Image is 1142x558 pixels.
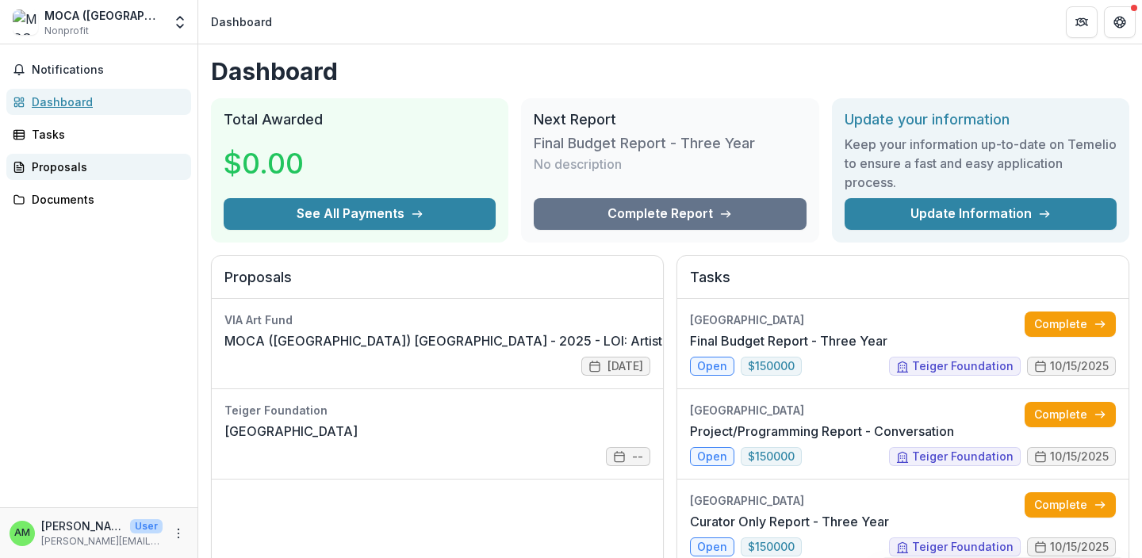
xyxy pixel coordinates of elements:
p: No description [534,155,622,174]
img: MOCA (Museum of Contemporary Art) Tucson [13,10,38,35]
p: [PERSON_NAME][EMAIL_ADDRESS][DOMAIN_NAME] [41,534,163,548]
div: Dashboard [211,13,272,30]
span: Nonprofit [44,24,89,38]
h3: Final Budget Report - Three Year [534,135,755,152]
h1: Dashboard [211,57,1129,86]
h2: Next Report [534,111,806,128]
div: Proposals [32,159,178,175]
a: Complete Report [534,198,806,230]
a: [GEOGRAPHIC_DATA] [224,422,358,441]
h2: Update your information [845,111,1117,128]
a: Final Budget Report - Three Year [690,331,887,350]
a: MOCA ([GEOGRAPHIC_DATA]) [GEOGRAPHIC_DATA] - 2025 - LOI: Artistic Production Spring 2026 [224,331,818,350]
h2: Proposals [224,269,650,299]
nav: breadcrumb [205,10,278,33]
a: Complete [1025,402,1116,427]
div: Audrey Molloy [14,528,30,538]
button: Get Help [1104,6,1136,38]
h2: Total Awarded [224,111,496,128]
a: Tasks [6,121,191,147]
button: Notifications [6,57,191,82]
button: More [169,524,188,543]
a: Dashboard [6,89,191,115]
a: Documents [6,186,191,212]
a: Proposals [6,154,191,180]
a: Complete [1025,492,1116,518]
div: Documents [32,191,178,208]
button: Open entity switcher [169,6,191,38]
h3: $0.00 [224,142,343,185]
a: Update Information [845,198,1117,230]
a: Curator Only Report - Three Year [690,512,889,531]
div: Tasks [32,126,178,143]
div: Dashboard [32,94,178,110]
a: Complete [1025,311,1116,337]
h3: Keep your information up-to-date on Temelio to ensure a fast and easy application process. [845,135,1117,192]
h2: Tasks [690,269,1116,299]
div: MOCA ([GEOGRAPHIC_DATA]) [GEOGRAPHIC_DATA] [44,7,163,24]
a: Project/Programming Report - Conversation [690,422,954,441]
p: User [130,519,163,533]
button: Partners [1066,6,1098,38]
p: [PERSON_NAME] [41,518,124,534]
button: See All Payments [224,198,496,230]
span: Notifications [32,63,185,77]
